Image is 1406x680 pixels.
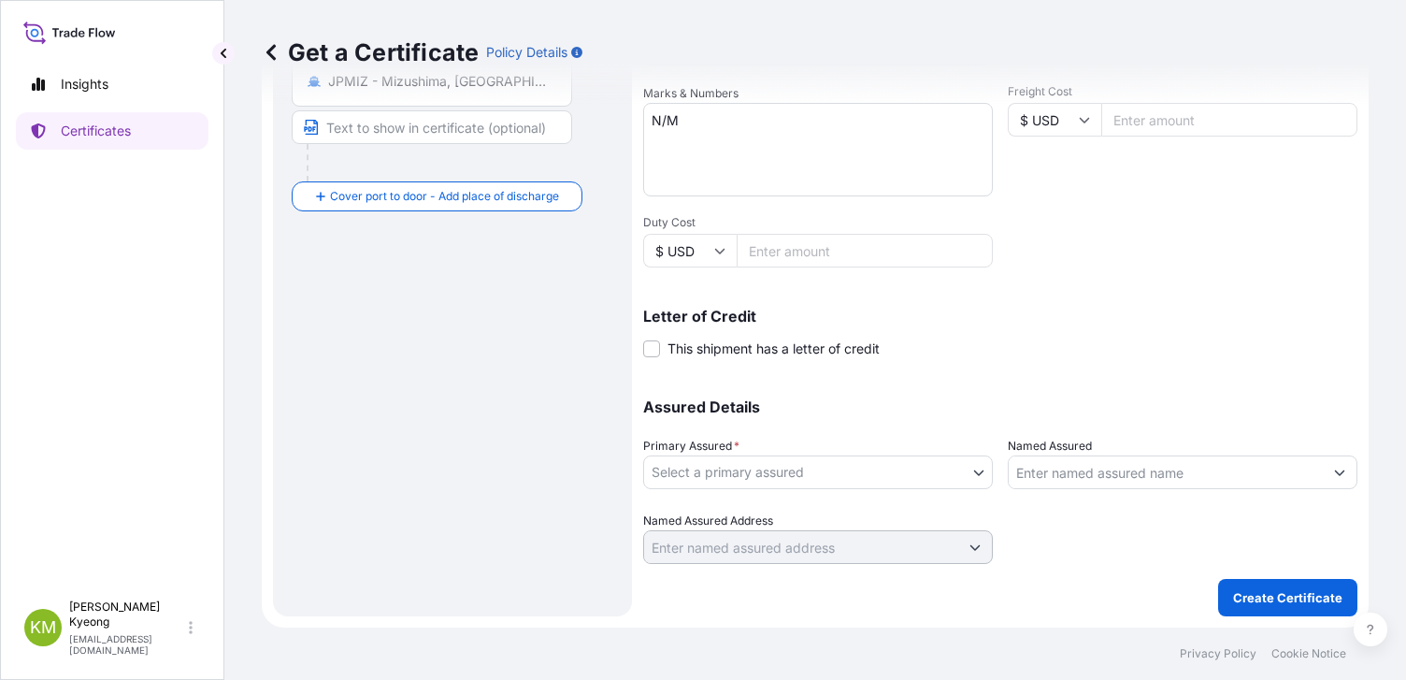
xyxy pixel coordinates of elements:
button: Cover port to door - Add place of discharge [292,181,582,211]
button: Show suggestions [1323,456,1356,489]
label: Named Assured [1008,437,1092,456]
a: Cookie Notice [1271,646,1346,661]
p: Policy Details [486,43,567,62]
a: Certificates [16,112,208,150]
input: Named Assured Address [644,530,958,564]
p: Assured Details [643,399,1357,414]
p: Create Certificate [1233,588,1342,607]
input: Enter amount [737,234,993,268]
button: Create Certificate [1218,579,1357,616]
p: Get a Certificate [262,37,479,67]
input: Enter amount [1101,103,1357,137]
input: Assured Name [1009,456,1323,489]
span: This shipment has a letter of credit [667,340,880,358]
p: Insights [61,75,108,94]
a: Privacy Policy [1180,646,1256,661]
a: Insights [16,65,208,103]
span: Select a primary assured [652,463,804,482]
p: [PERSON_NAME] Kyeong [69,600,185,629]
p: Letter of Credit [643,309,1357,324]
input: Text to appear on certificate [292,110,572,144]
button: Select a primary assured [643,456,993,489]
span: Primary Assured [643,437,739,456]
button: Show suggestions [958,530,992,564]
p: [EMAIL_ADDRESS][DOMAIN_NAME] [69,633,185,656]
p: Certificates [61,122,131,140]
span: KM [30,618,56,637]
span: Duty Cost [643,215,993,230]
label: Named Assured Address [643,512,773,530]
span: Cover port to door - Add place of discharge [330,187,559,206]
